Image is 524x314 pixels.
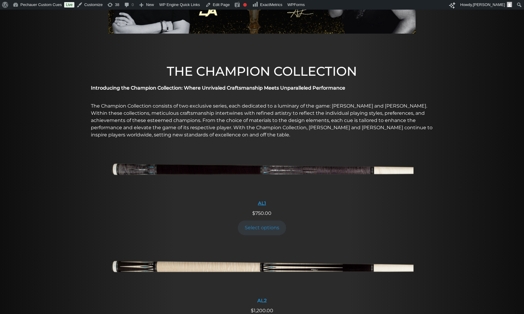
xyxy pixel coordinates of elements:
[111,200,414,206] div: AL1
[64,2,74,8] a: Live
[238,221,286,235] a: Add to cart: “AL1”
[253,210,272,216] span: 750.00
[91,85,346,91] strong: Introducing the Champion Collection: Where Unrivaled Craftsmanship Meets Unparalleled Performance
[111,244,414,294] img: AL2
[111,244,414,307] a: AL2 AL2
[243,3,247,7] div: Focus keyphrase not set
[251,308,254,313] span: $
[111,146,414,197] img: AL1
[260,2,282,7] span: ExactMetrics
[111,298,414,303] div: AL2
[251,308,273,313] span: 1,200.00
[473,2,505,7] span: [PERSON_NAME]
[91,102,433,139] p: The Champion Collection consists of two exclusive series, each dedicated to a luminary of the gam...
[253,210,256,216] span: $
[111,146,414,210] a: AL1 AL1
